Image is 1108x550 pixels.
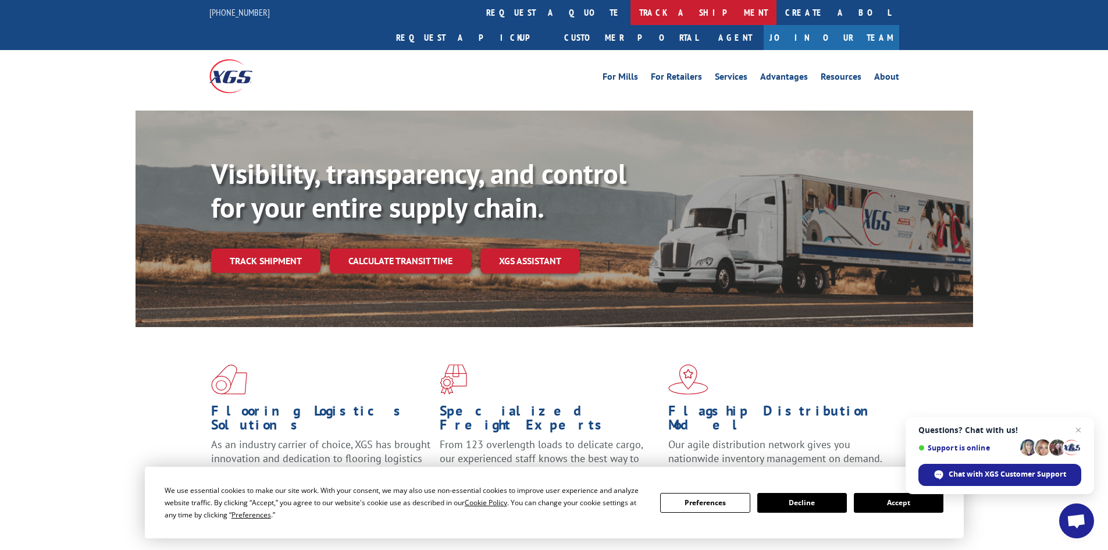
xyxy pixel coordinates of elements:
[757,493,847,513] button: Decline
[660,493,750,513] button: Preferences
[918,464,1081,486] span: Chat with XGS Customer Support
[211,404,431,438] h1: Flooring Logistics Solutions
[480,249,580,274] a: XGS ASSISTANT
[211,364,247,395] img: xgs-icon-total-supply-chain-intelligence-red
[209,6,270,18] a: [PHONE_NUMBER]
[854,493,943,513] button: Accept
[465,498,507,508] span: Cookie Policy
[440,364,467,395] img: xgs-icon-focused-on-flooring-red
[874,72,899,85] a: About
[668,438,882,465] span: Our agile distribution network gives you nationwide inventory management on demand.
[764,25,899,50] a: Join Our Team
[330,249,471,274] a: Calculate transit time
[668,404,888,438] h1: Flagship Distribution Model
[231,510,271,520] span: Preferences
[715,72,747,85] a: Services
[387,25,555,50] a: Request a pickup
[821,72,861,85] a: Resources
[1059,503,1094,538] a: Open chat
[918,425,1081,435] span: Questions? Chat with us!
[440,438,660,489] p: From 123 overlength loads to delicate cargo, our experienced staff knows the best way to move you...
[211,249,320,273] a: Track shipment
[145,467,964,538] div: Cookie Consent Prompt
[949,469,1066,480] span: Chat with XGS Customer Support
[211,155,626,225] b: Visibility, transparency, and control for your entire supply chain.
[668,364,708,395] img: xgs-icon-flagship-distribution-model-red
[555,25,707,50] a: Customer Portal
[918,443,1016,452] span: Support is online
[211,438,430,479] span: As an industry carrier of choice, XGS has brought innovation and dedication to flooring logistics...
[165,484,646,521] div: We use essential cookies to make our site work. With your consent, we may also use non-essential ...
[603,72,638,85] a: For Mills
[760,72,808,85] a: Advantages
[707,25,764,50] a: Agent
[651,72,702,85] a: For Retailers
[440,404,660,438] h1: Specialized Freight Experts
